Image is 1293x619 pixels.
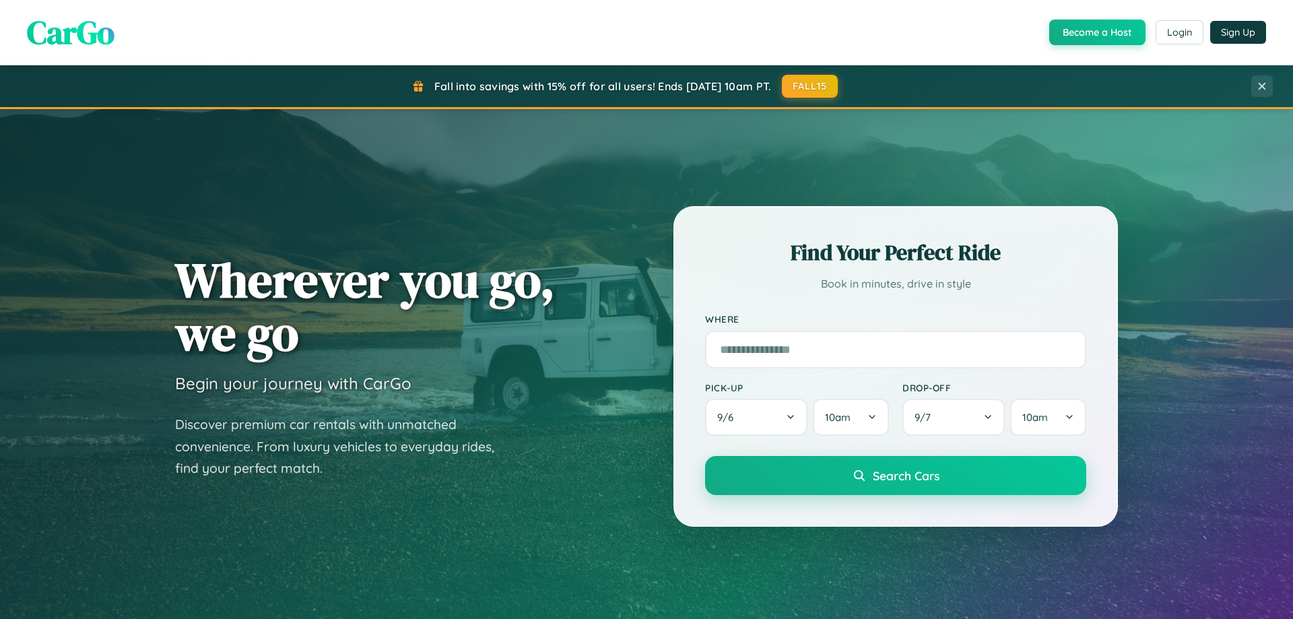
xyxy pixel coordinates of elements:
[873,468,939,483] span: Search Cars
[705,399,807,436] button: 9/6
[175,253,555,360] h1: Wherever you go, we go
[175,373,411,393] h3: Begin your journey with CarGo
[902,399,1005,436] button: 9/7
[813,399,889,436] button: 10am
[705,274,1086,294] p: Book in minutes, drive in style
[902,382,1086,393] label: Drop-off
[175,414,512,480] p: Discover premium car rentals with unmatched convenience. From luxury vehicles to everyday rides, ...
[1049,20,1146,45] button: Become a Host
[1010,399,1086,436] button: 10am
[717,411,740,424] span: 9 / 6
[705,456,1086,495] button: Search Cars
[1156,20,1203,44] button: Login
[1022,411,1048,424] span: 10am
[705,314,1086,325] label: Where
[915,411,937,424] span: 9 / 7
[782,75,838,98] button: FALL15
[705,238,1086,267] h2: Find Your Perfect Ride
[27,10,114,55] span: CarGo
[705,382,889,393] label: Pick-up
[1210,21,1266,44] button: Sign Up
[825,411,851,424] span: 10am
[434,79,772,93] span: Fall into savings with 15% off for all users! Ends [DATE] 10am PT.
